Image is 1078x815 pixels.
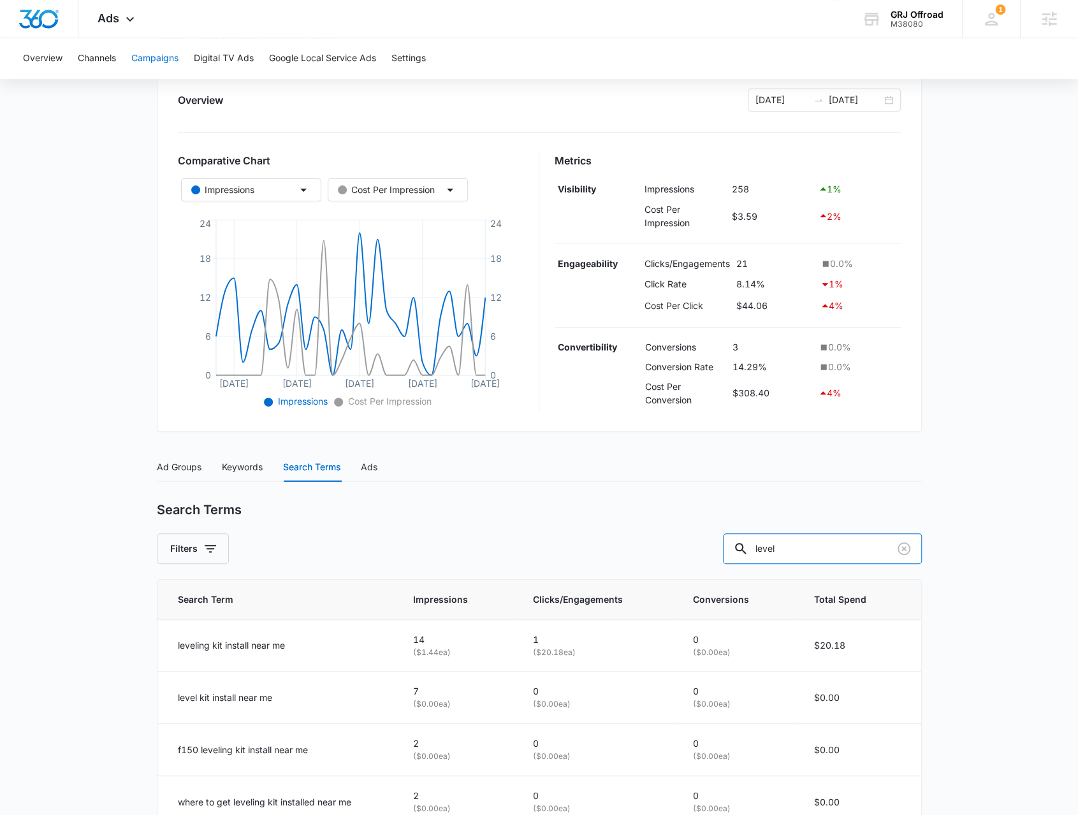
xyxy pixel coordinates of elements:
[692,647,783,659] p: ( $0.00 ea)
[818,386,898,401] div: 4 %
[178,593,364,607] span: Search Term
[413,647,502,659] p: ( $1.44 ea)
[533,633,662,647] p: 1
[813,95,824,105] span: swap-right
[692,633,783,647] p: 0
[275,396,328,407] span: Impressions
[199,217,210,228] tspan: 24
[178,691,272,705] p: level kit install near me
[533,737,662,751] p: 0
[733,273,817,295] td: 8.14%
[413,593,484,607] span: Impressions
[157,533,229,564] button: Filters
[413,633,502,647] p: 14
[490,370,496,380] tspan: 0
[692,737,783,751] p: 0
[413,803,502,815] p: ( $0.00 ea)
[533,751,662,763] p: ( $0.00 ea)
[78,38,116,79] button: Channels
[490,217,502,228] tspan: 24
[346,396,432,407] span: Cost Per Impression
[755,93,808,107] input: Start date
[692,803,783,815] p: ( $0.00 ea)
[733,295,817,317] td: $44.06
[818,360,898,373] div: 0.0 %
[533,593,644,607] span: Clicks/Engagements
[345,377,374,388] tspan: [DATE]
[533,803,662,815] p: ( $0.00 ea)
[558,258,618,269] strong: Engageability
[219,377,249,388] tspan: [DATE]
[729,357,815,377] td: 14.29%
[205,331,210,342] tspan: 6
[533,698,662,710] p: ( $0.00 ea)
[98,11,119,25] span: Ads
[555,153,901,168] h3: Metrics
[413,684,502,698] p: 7
[641,295,733,317] td: Cost Per Click
[391,38,426,79] button: Settings
[181,178,321,201] button: Impressions
[533,647,662,659] p: ( $20.18 ea)
[818,340,898,354] div: 0.0 %
[820,298,898,314] div: 4 %
[178,795,351,809] p: where to get leveling kit installed near me
[818,182,898,197] div: 1 %
[338,183,435,197] div: Cost Per Impression
[692,593,764,607] span: Conversions
[178,743,308,757] p: f150 leveling kit install near me
[361,460,377,474] div: Ads
[558,342,617,352] strong: Convertibility
[692,698,783,710] p: ( $0.00 ea)
[490,292,502,303] tspan: 12
[798,724,921,776] td: $0.00
[641,199,729,233] td: Cost Per Impression
[995,4,1005,15] span: 1
[642,338,729,357] td: Conversions
[813,95,824,105] span: to
[829,93,882,107] input: End date
[222,460,263,474] div: Keywords
[328,178,468,201] button: Cost Per Impression
[641,178,729,200] td: Impressions
[891,10,943,20] div: account name
[178,638,285,653] p: leveling kit install near me
[729,377,815,410] td: $308.40
[269,38,376,79] button: Google Local Service Ads
[723,533,922,564] input: Search
[729,199,815,233] td: $3.59
[131,38,178,79] button: Campaigns
[413,737,502,751] p: 2
[729,178,815,200] td: 258
[191,183,254,197] div: Impressions
[533,684,662,698] p: 0
[798,672,921,724] td: $0.00
[692,789,783,803] p: 0
[729,338,815,357] td: 3
[813,593,882,607] span: Total Spend
[413,698,502,710] p: ( $0.00 ea)
[641,254,733,273] td: Clicks/Engagements
[894,538,914,559] button: Clear
[995,4,1005,15] div: notifications count
[282,377,311,388] tspan: [DATE]
[178,153,524,168] h3: Comparative Chart
[178,92,223,108] h2: Overview
[413,751,502,763] p: ( $0.00 ea)
[157,460,201,474] div: Ad Groups
[641,273,733,295] td: Click Rate
[642,377,729,410] td: Cost Per Conversion
[283,460,340,474] div: Search Terms
[490,331,496,342] tspan: 6
[891,20,943,29] div: account id
[413,789,502,803] p: 2
[642,357,729,377] td: Conversion Rate
[533,789,662,803] p: 0
[820,277,898,292] div: 1 %
[407,377,437,388] tspan: [DATE]
[490,253,502,264] tspan: 18
[23,38,62,79] button: Overview
[470,377,500,388] tspan: [DATE]
[199,253,210,264] tspan: 18
[157,502,242,518] h2: Search Terms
